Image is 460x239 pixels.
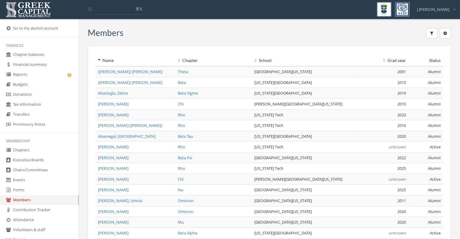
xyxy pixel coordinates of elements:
td: Active [408,228,443,238]
td: Alumni [408,185,443,195]
td: [US_STATE][GEOGRAPHIC_DATA] [252,77,356,88]
td: [US_STATE][GEOGRAPHIC_DATA] [252,131,356,142]
a: [PERSON_NAME] [98,101,129,107]
span: ⌘K [135,6,142,12]
a: Chi [178,176,184,182]
td: [US_STATE] Tech [252,109,356,120]
a: Rho [178,123,185,128]
h3: Members [88,28,123,37]
a: [PERSON_NAME], Umnia [98,198,142,203]
td: Alumni [408,217,443,228]
td: 2025 [356,185,408,195]
a: ([PERSON_NAME]) [PERSON_NAME] [98,69,162,74]
a: [PERSON_NAME] [98,112,129,118]
td: Active [408,174,443,185]
td: Alumni [408,77,443,88]
a: [PERSON_NAME] [98,219,129,225]
td: [US_STATE][GEOGRAPHIC_DATA] [252,228,356,238]
td: 2010 [356,99,408,109]
span: J [PERSON_NAME] [417,7,449,12]
a: Rho [178,144,185,150]
a: [PERSON_NAME] ([PERSON_NAME]) [98,123,162,128]
a: Rho [178,112,185,118]
td: 2015 [356,77,408,88]
td: [GEOGRAPHIC_DATA][US_STATE] [252,195,356,206]
td: [PERSON_NAME][GEOGRAPHIC_DATA][US_STATE] [252,174,356,185]
td: Alumni [408,88,443,99]
a: Beta Psi [178,155,192,160]
a: ([PERSON_NAME]) [PERSON_NAME] [98,80,162,85]
td: Alumni [408,99,443,109]
a: Beta Alpha [178,230,197,236]
a: [PERSON_NAME] [98,209,129,214]
td: 2022 [356,152,408,163]
a: Beta Tau [178,134,193,139]
em: unknown [389,176,406,182]
td: Alumni [408,206,443,217]
td: [US_STATE] Tech [252,142,356,153]
a: Omicron [178,198,194,203]
a: [PERSON_NAME] [98,176,129,182]
td: 2023 [356,109,408,120]
td: 2011 [356,195,408,206]
td: Active [408,142,443,153]
td: 2019 [356,88,408,99]
td: Alumni [408,109,443,120]
a: Mu [178,219,184,225]
em: unknown [389,230,406,236]
td: 2020 [356,131,408,142]
td: Alumni [408,120,443,131]
div: J [PERSON_NAME] [413,2,455,12]
th: Chapter [175,55,252,66]
td: [GEOGRAPHIC_DATA][US_STATE] [252,185,356,195]
td: 2025 [356,163,408,174]
th: School [252,55,356,66]
a: Beta Sigma [178,90,198,96]
a: [PERSON_NAME] [98,230,129,236]
a: [PERSON_NAME] [98,155,129,160]
td: [US_STATE][GEOGRAPHIC_DATA] [252,88,356,99]
a: Chi [178,101,184,107]
td: Alumni [408,163,443,174]
a: Omicron [178,209,194,214]
a: Abacioglu, Zehra [98,90,128,96]
td: Alumni [408,195,443,206]
td: 2020 [356,217,408,228]
td: [US_STATE] Tech [252,120,356,131]
td: [GEOGRAPHIC_DATA][US_STATE] [252,66,356,77]
a: [PERSON_NAME] [98,144,129,150]
td: 2016 [356,120,408,131]
td: 2020 [356,206,408,217]
td: [US_STATE] Tech [252,163,356,174]
td: [GEOGRAPHIC_DATA][US_STATE] [252,217,356,228]
td: Alumni [408,131,443,142]
a: [PERSON_NAME] [98,187,129,192]
td: [GEOGRAPHIC_DATA][US_STATE] [252,152,356,163]
th: Status [408,55,443,66]
th: Name [96,55,175,66]
td: [PERSON_NAME][GEOGRAPHIC_DATA][US_STATE] [252,99,356,109]
a: Abamegal, [GEOGRAPHIC_DATA] [98,134,155,139]
a: Nu [178,187,183,192]
th: Grad year [356,55,408,66]
td: Alumni [408,66,443,77]
td: Alumni [408,152,443,163]
td: 2001 [356,66,408,77]
a: Theta [178,69,188,74]
a: [PERSON_NAME] [98,166,129,171]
